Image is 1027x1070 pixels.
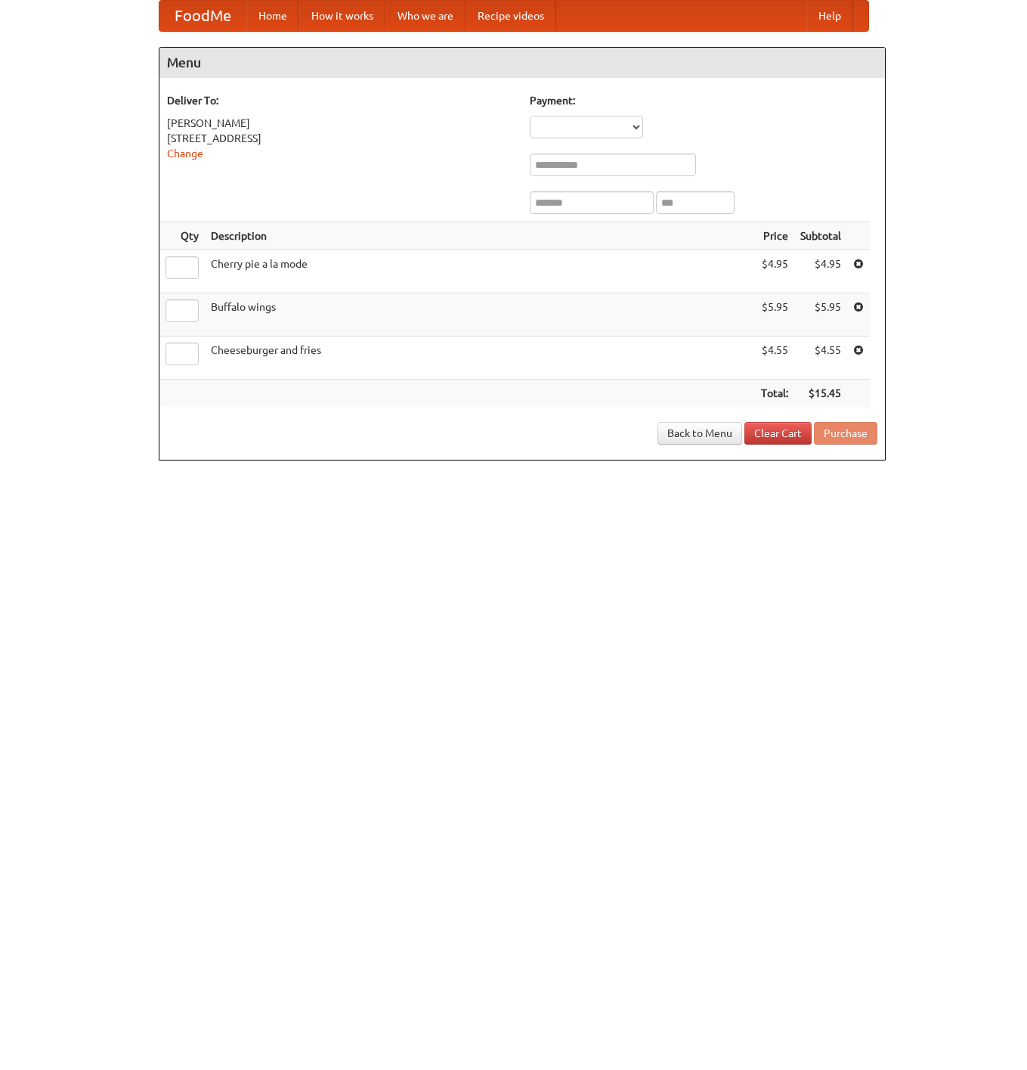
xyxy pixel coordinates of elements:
a: Help [806,1,853,31]
div: [STREET_ADDRESS] [167,131,515,146]
button: Purchase [814,422,877,445]
td: Cherry pie a la mode [205,250,755,293]
a: Home [246,1,299,31]
a: FoodMe [159,1,246,31]
a: Back to Menu [657,422,742,445]
h5: Payment: [530,93,877,108]
th: Total: [755,380,794,408]
h4: Menu [159,48,885,78]
td: $5.95 [794,293,847,337]
td: Cheeseburger and fries [205,337,755,380]
div: [PERSON_NAME] [167,116,515,131]
td: $4.55 [755,337,794,380]
td: $4.95 [755,250,794,293]
a: Change [167,147,203,160]
td: $5.95 [755,293,794,337]
td: $4.55 [794,337,847,380]
th: $15.45 [794,380,847,408]
a: Recipe videos [466,1,556,31]
a: Who we are [385,1,466,31]
th: Price [755,222,794,250]
td: Buffalo wings [205,293,755,337]
th: Description [205,222,755,250]
td: $4.95 [794,250,847,293]
th: Subtotal [794,222,847,250]
h5: Deliver To: [167,93,515,108]
th: Qty [159,222,205,250]
a: How it works [299,1,385,31]
a: Clear Cart [744,422,812,445]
